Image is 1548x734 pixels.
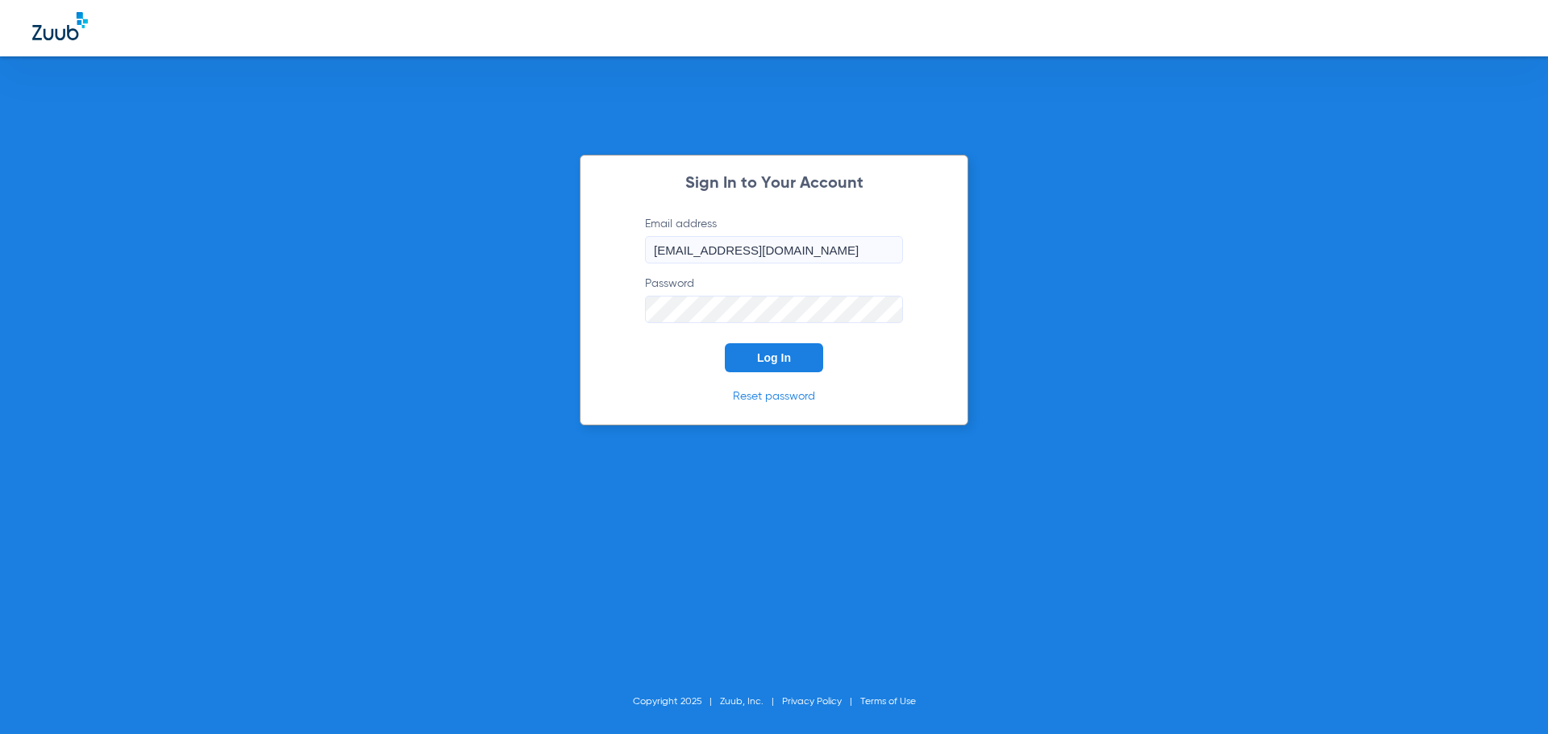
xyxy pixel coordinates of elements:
[757,351,791,364] span: Log In
[720,694,782,710] li: Zuub, Inc.
[645,296,903,323] input: Password
[621,176,927,192] h2: Sign In to Your Account
[633,694,720,710] li: Copyright 2025
[733,391,815,402] a: Reset password
[782,697,842,707] a: Privacy Policy
[32,12,88,40] img: Zuub Logo
[860,697,916,707] a: Terms of Use
[725,343,823,372] button: Log In
[645,216,903,263] label: Email address
[645,276,903,323] label: Password
[645,236,903,263] input: Email address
